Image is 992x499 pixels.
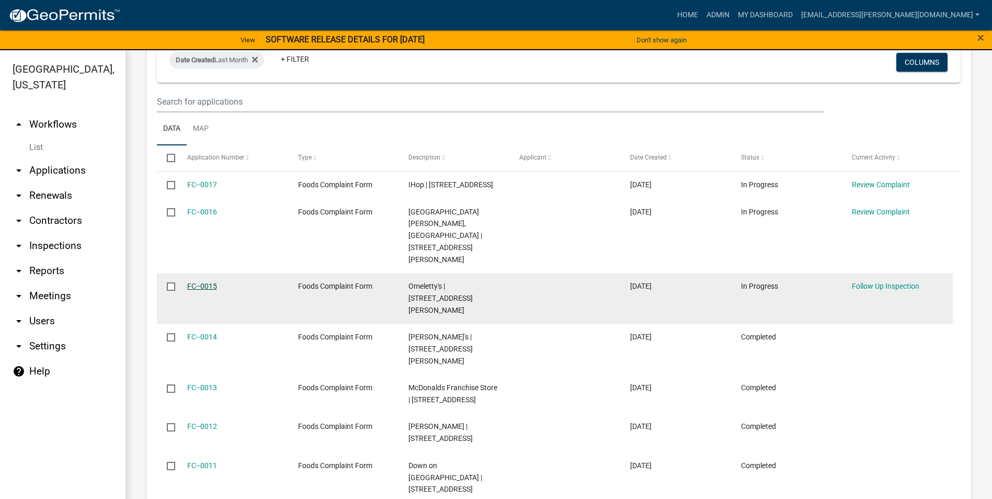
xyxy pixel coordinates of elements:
[852,180,910,189] a: Review Complaint
[398,145,509,171] datatable-header-cell: Description
[408,208,482,264] span: Kroger Dixon Road Kokomo,IN | 605 N Dixon Rd, Kokomo, IN 46901
[236,31,259,49] a: View
[157,91,824,112] input: Search for applications
[187,461,217,470] a: FC--0011
[408,333,473,365] span: Wendy's | 1828 E Markland Ave
[187,333,217,341] a: FC--0014
[298,461,372,470] span: Foods Complaint Form
[741,422,776,430] span: Completed
[157,145,177,171] datatable-header-cell: Select
[13,164,25,177] i: arrow_drop_down
[741,180,778,189] span: In Progress
[408,282,473,314] span: Omeletty's | 602 St Joseph Dr
[408,461,482,494] span: Down on Main Street | 104 E Main St
[298,208,372,216] span: Foods Complaint Form
[177,145,288,171] datatable-header-cell: Application Number
[509,145,620,171] datatable-header-cell: Applicant
[298,422,372,430] span: Foods Complaint Form
[13,365,25,378] i: help
[630,333,652,341] span: 08/12/2025
[13,290,25,302] i: arrow_drop_down
[176,56,214,64] span: Date Created
[977,31,984,44] button: Close
[298,333,372,341] span: Foods Complaint Form
[13,265,25,277] i: arrow_drop_down
[852,282,919,290] a: Follow Up Inspection
[13,315,25,327] i: arrow_drop_down
[741,282,778,290] span: In Progress
[13,214,25,227] i: arrow_drop_down
[852,154,895,161] span: Current Activity
[797,5,984,25] a: [EMAIL_ADDRESS][PERSON_NAME][DOMAIN_NAME]
[187,112,215,146] a: Map
[842,145,953,171] datatable-header-cell: Current Activity
[408,383,497,404] span: McDonalds Franchise Store | 2331 W Sycamore St
[187,383,217,392] a: FC--0013
[741,208,778,216] span: In Progress
[298,154,312,161] span: Type
[630,461,652,470] span: 08/07/2025
[741,461,776,470] span: Completed
[187,208,217,216] a: FC--0016
[169,52,264,69] div: Last Month
[731,145,842,171] datatable-header-cell: Status
[298,282,372,290] span: Foods Complaint Form
[298,383,372,392] span: Foods Complaint Form
[620,145,731,171] datatable-header-cell: Date Created
[157,112,187,146] a: Data
[632,31,691,49] button: Don't show again
[408,180,493,189] span: IHop | 101 Pipeline Way
[630,282,652,290] span: 08/12/2025
[741,333,776,341] span: Completed
[13,118,25,131] i: arrow_drop_up
[266,35,425,44] strong: SOFTWARE RELEASE DETAILS FOR [DATE]
[852,208,910,216] a: Review Complaint
[272,50,317,69] a: + Filter
[741,383,776,392] span: Completed
[13,340,25,353] i: arrow_drop_down
[630,154,667,161] span: Date Created
[741,154,759,161] span: Status
[702,5,734,25] a: Admin
[13,189,25,202] i: arrow_drop_down
[187,422,217,430] a: FC--0012
[734,5,797,25] a: My Dashboard
[630,208,652,216] span: 08/14/2025
[673,5,702,25] a: Home
[977,30,984,45] span: ×
[13,240,25,252] i: arrow_drop_down
[630,422,652,430] span: 08/08/2025
[288,145,398,171] datatable-header-cell: Type
[630,180,652,189] span: 08/28/2025
[187,282,217,290] a: FC--0015
[408,422,473,443] span: Kelsey Phillips | 605 E Cassville Rd
[187,154,244,161] span: Application Number
[630,383,652,392] span: 08/11/2025
[896,53,948,72] button: Columns
[187,180,217,189] a: FC--0017
[519,154,546,161] span: Applicant
[298,180,372,189] span: Foods Complaint Form
[408,154,440,161] span: Description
